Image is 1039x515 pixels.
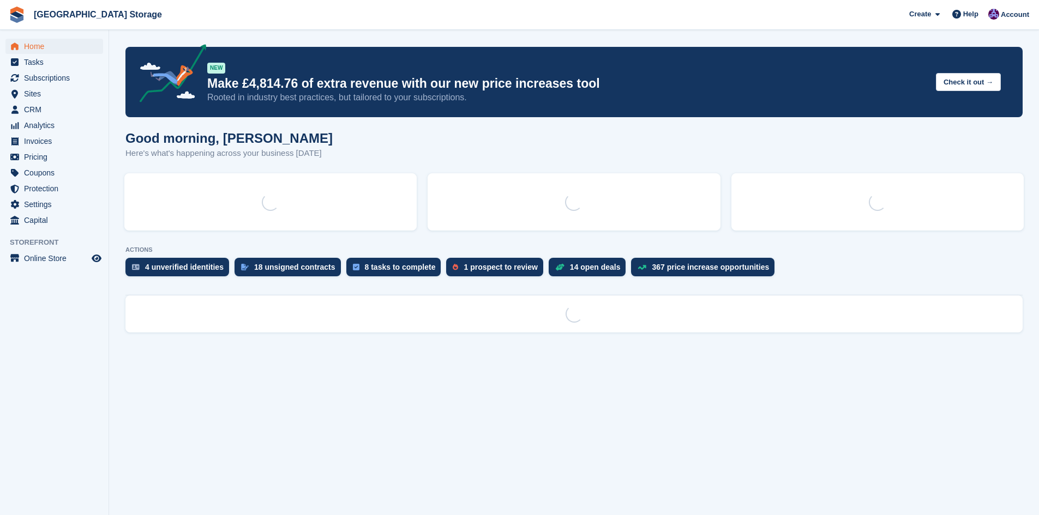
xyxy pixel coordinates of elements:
[29,5,166,23] a: [GEOGRAPHIC_DATA] Storage
[555,263,564,271] img: deal-1b604bf984904fb50ccaf53a9ad4b4a5d6e5aea283cecdc64d6e3604feb123c2.svg
[464,263,537,271] div: 1 prospect to review
[24,86,89,101] span: Sites
[130,44,207,106] img: price-adjustments-announcement-icon-8257ccfd72463d97f412b2fc003d46551f7dbcb40ab6d574587a9cd5c0d94...
[24,213,89,228] span: Capital
[1001,9,1029,20] span: Account
[125,258,235,282] a: 4 unverified identities
[5,197,103,212] a: menu
[24,39,89,54] span: Home
[132,264,140,270] img: verify_identity-adf6edd0f0f0b5bbfe63781bf79b02c33cf7c696d77639b501bdc392416b5a36.svg
[125,131,333,146] h1: Good morning, [PERSON_NAME]
[9,7,25,23] img: stora-icon-8386f47178a22dfd0bd8f6a31ec36ba5ce8667c1dd55bd0f319d3a0aa187defe.svg
[24,181,89,196] span: Protection
[207,63,225,74] div: NEW
[5,118,103,133] a: menu
[5,54,103,70] a: menu
[5,102,103,117] a: menu
[207,76,927,92] p: Make £4,814.76 of extra revenue with our new price increases tool
[10,237,109,248] span: Storefront
[353,264,359,270] img: task-75834270c22a3079a89374b754ae025e5fb1db73e45f91037f5363f120a921f8.svg
[254,263,335,271] div: 18 unsigned contracts
[207,92,927,104] p: Rooted in industry best practices, but tailored to your subscriptions.
[24,54,89,70] span: Tasks
[5,181,103,196] a: menu
[241,264,249,270] img: contract_signature_icon-13c848040528278c33f63329250d36e43548de30e8caae1d1a13099fd9432cc5.svg
[638,265,646,270] img: price_increase_opportunities-93ffe204e8149a01c8c9dc8f82e8f89637d9d84a8eef4429ea346261dce0b2c0.svg
[24,134,89,149] span: Invoices
[24,70,89,86] span: Subscriptions
[5,251,103,266] a: menu
[631,258,780,282] a: 367 price increase opportunities
[125,246,1023,253] p: ACTIONS
[988,9,999,20] img: Hollie Harvey
[24,149,89,165] span: Pricing
[24,251,89,266] span: Online Store
[5,86,103,101] a: menu
[145,263,224,271] div: 4 unverified identities
[24,118,89,133] span: Analytics
[652,263,769,271] div: 367 price increase opportunities
[24,165,89,180] span: Coupons
[5,149,103,165] a: menu
[453,264,458,270] img: prospect-51fa495bee0391a8d652442698ab0144808aea92771e9ea1ae160a38d050c398.svg
[125,147,333,160] p: Here's what's happening across your business [DATE]
[570,263,621,271] div: 14 open deals
[936,73,1001,91] button: Check it out →
[549,258,632,282] a: 14 open deals
[24,197,89,212] span: Settings
[346,258,447,282] a: 8 tasks to complete
[24,102,89,117] span: CRM
[5,39,103,54] a: menu
[963,9,978,20] span: Help
[365,263,436,271] div: 8 tasks to complete
[5,213,103,228] a: menu
[5,165,103,180] a: menu
[235,258,346,282] a: 18 unsigned contracts
[90,252,103,265] a: Preview store
[909,9,931,20] span: Create
[5,134,103,149] a: menu
[446,258,548,282] a: 1 prospect to review
[5,70,103,86] a: menu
